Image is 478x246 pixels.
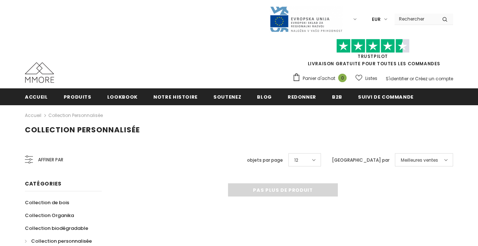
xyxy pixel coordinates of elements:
span: Lookbook [107,93,138,100]
span: soutenez [213,93,241,100]
span: Collection personnalisée [25,125,140,135]
a: Collection de bois [25,196,69,209]
a: Accueil [25,111,41,120]
a: Blog [257,88,272,105]
span: Notre histoire [153,93,198,100]
a: Javni Razpis [269,16,343,22]
span: Blog [257,93,272,100]
a: Créez un compte [415,76,453,82]
span: EUR [372,16,381,23]
span: Collection biodégradable [25,225,88,232]
a: Collection Organika [25,209,74,222]
span: Meilleures ventes [401,157,438,164]
a: TrustPilot [358,53,388,59]
a: soutenez [213,88,241,105]
a: Listes [355,72,377,85]
a: Collection personnalisée [48,112,103,118]
img: Cas MMORE [25,62,54,83]
span: Suivi de commande [358,93,414,100]
a: Notre histoire [153,88,198,105]
span: or [410,76,414,82]
a: Lookbook [107,88,138,105]
input: Search Site [395,14,437,24]
span: Affiner par [38,156,63,164]
label: [GEOGRAPHIC_DATA] par [332,157,389,164]
span: Collection de bois [25,199,69,206]
label: objets par page [247,157,283,164]
span: 12 [294,157,298,164]
a: Panier d'achat 0 [292,73,350,84]
span: Produits [64,93,92,100]
a: Produits [64,88,92,105]
span: LIVRAISON GRATUITE POUR TOUTES LES COMMANDES [292,42,453,67]
span: Collection Organika [25,212,74,219]
span: Accueil [25,93,48,100]
span: B2B [332,93,342,100]
span: Catégories [25,180,61,187]
a: S'identifier [386,76,408,82]
img: Javni Razpis [269,6,343,33]
span: Panier d'achat [303,75,335,82]
img: Faites confiance aux étoiles pilotes [336,39,410,53]
a: Collection biodégradable [25,222,88,235]
a: Redonner [288,88,316,105]
a: Accueil [25,88,48,105]
span: 0 [338,74,347,82]
a: Suivi de commande [358,88,414,105]
span: Listes [365,75,377,82]
a: B2B [332,88,342,105]
span: Redonner [288,93,316,100]
span: Collection personnalisée [31,238,92,245]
